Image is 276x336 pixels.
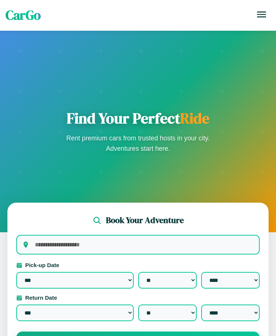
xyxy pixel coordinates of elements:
label: Pick-up Date [16,262,260,268]
span: Ride [180,108,209,128]
label: Return Date [16,295,260,301]
h2: Book Your Adventure [106,214,184,226]
p: Rent premium cars from trusted hosts in your city. Adventures start here. [64,133,212,154]
h1: Find Your Perfect [64,109,212,127]
span: CarGo [6,6,41,24]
